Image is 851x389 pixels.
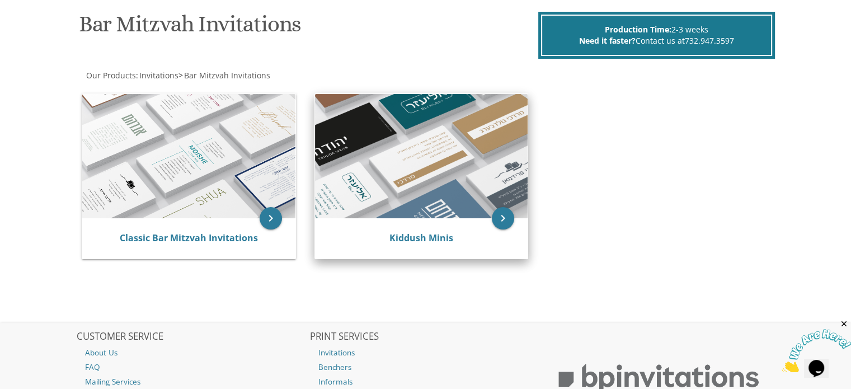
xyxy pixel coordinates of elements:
a: Invitations [138,70,178,81]
iframe: chat widget [782,319,851,372]
a: Mailing Services [77,374,308,389]
a: 732.947.3597 [685,35,734,46]
a: FAQ [77,360,308,374]
a: Classic Bar Mitzvah Invitations [120,232,258,244]
h1: Bar Mitzvah Invitations [79,12,535,45]
a: Our Products [85,70,136,81]
h2: CUSTOMER SERVICE [77,331,308,343]
a: Benchers [310,360,542,374]
h2: PRINT SERVICES [310,331,542,343]
a: keyboard_arrow_right [260,207,282,229]
span: Need it faster? [579,35,636,46]
div: : [77,70,426,81]
a: Informals [310,374,542,389]
a: About Us [77,345,308,360]
span: > [178,70,270,81]
a: Invitations [310,345,542,360]
a: Bar Mitzvah Invitations [183,70,270,81]
span: Bar Mitzvah Invitations [184,70,270,81]
span: Production Time: [605,24,671,35]
img: Kiddush Minis [315,94,528,218]
div: 2-3 weeks Contact us at [541,15,772,56]
span: Invitations [139,70,178,81]
a: Kiddush Minis [389,232,453,244]
a: keyboard_arrow_right [492,207,514,229]
img: Classic Bar Mitzvah Invitations [82,94,295,218]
